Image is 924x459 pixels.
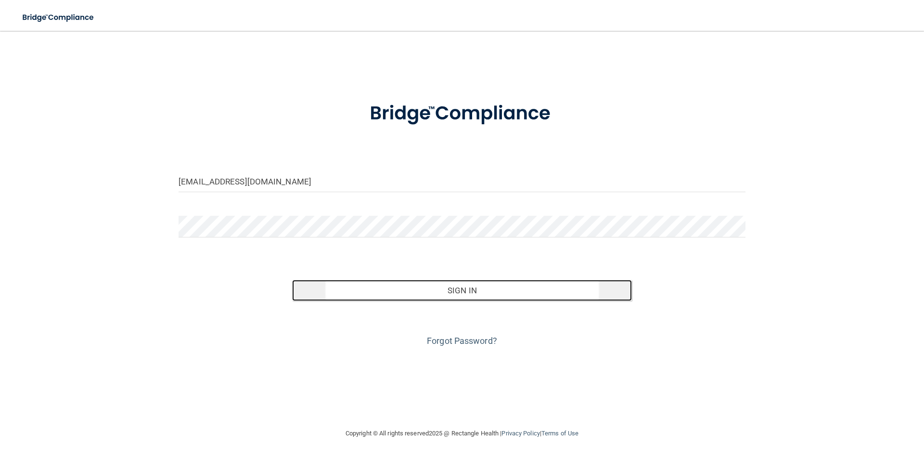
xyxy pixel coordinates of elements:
[286,418,638,449] div: Copyright © All rights reserved 2025 @ Rectangle Health | |
[14,8,103,27] img: bridge_compliance_login_screen.278c3ca4.svg
[350,89,574,139] img: bridge_compliance_login_screen.278c3ca4.svg
[292,280,632,301] button: Sign In
[541,430,578,437] a: Terms of Use
[501,430,539,437] a: Privacy Policy
[179,170,745,192] input: Email
[427,336,497,346] a: Forgot Password?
